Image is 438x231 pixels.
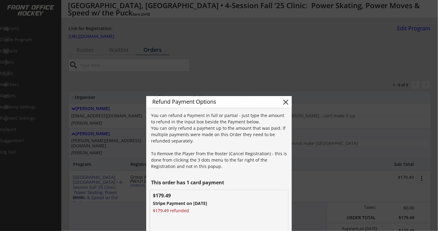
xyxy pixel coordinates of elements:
button: close [281,98,290,107]
div: Stripe Payment on [DATE] [153,201,240,206]
div: This order has 1 card payment [151,180,288,185]
div: $179.49 refunded [153,209,198,213]
div: $179.49 [153,193,184,198]
div: Refund Payment Options [152,99,272,104]
div: You can refund a Payment in full or partial - just type the amount to refund in the input box bes... [151,112,288,169]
